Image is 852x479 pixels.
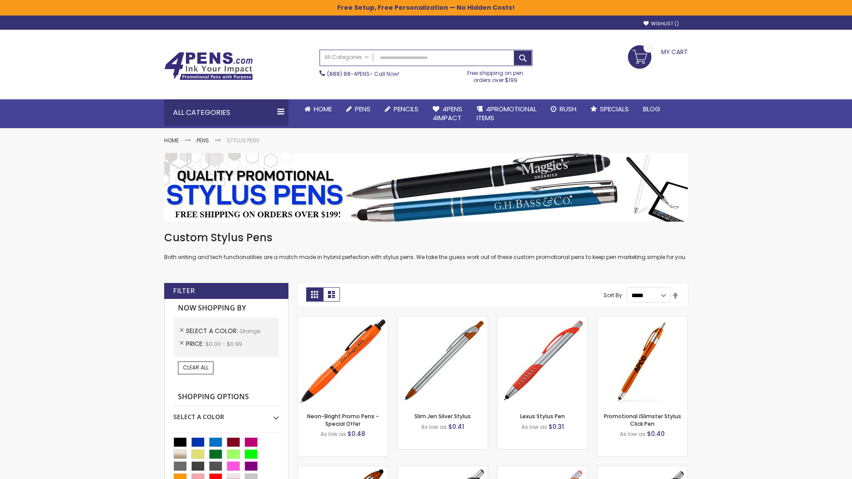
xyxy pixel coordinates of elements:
[164,99,288,126] div: All Categories
[327,70,399,78] span: - Call Now!
[448,422,464,431] span: $0.41
[636,99,667,119] a: Blog
[164,137,179,144] a: Home
[497,316,588,323] a: Lexus Stylus Pen-Orange
[178,361,213,374] a: Clear All
[544,99,584,119] a: Rush
[643,20,679,27] a: Wishlist
[458,66,533,84] div: Free shipping on pen orders over $199
[398,316,488,406] img: Slim Jen Silver Stylus-Orange
[597,466,687,473] a: Lexus Metallic Stylus Pen-Orange
[560,104,576,114] span: Rush
[521,423,547,431] span: As low as
[620,430,646,438] span: As low as
[298,466,388,473] a: TouchWrite Query Stylus Pen-Orange
[414,412,471,420] a: Slim Jen Silver Stylus
[433,104,462,122] span: 4Pens 4impact
[297,99,339,119] a: Home
[183,364,209,371] span: Clear All
[597,316,687,406] img: Promotional iSlimster Stylus Click Pen-Orange
[164,231,688,261] div: Both writing and tech functionalities are a match made in hybrid perfection with stylus pens. We ...
[355,104,371,114] span: Pens
[339,99,378,119] a: Pens
[306,287,323,302] strong: Grid
[398,466,488,473] a: Boston Stylus Pen-Orange
[398,316,488,323] a: Slim Jen Silver Stylus-Orange
[426,99,469,128] a: 4Pens4impact
[324,54,369,61] span: All Categories
[164,52,253,80] img: 4Pens Custom Pens and Promotional Products
[497,316,588,406] img: Lexus Stylus Pen-Orange
[603,291,622,299] label: Sort By
[174,388,279,407] strong: Shopping Options
[600,104,629,114] span: Specials
[378,99,426,119] a: Pencils
[643,104,660,114] span: Blog
[477,104,536,122] span: 4PROMOTIONAL ITEMS
[347,429,365,438] span: $0.48
[307,412,379,427] a: Neon-Bright Promo Pens - Special Offer
[173,286,195,296] strong: Filter
[497,466,588,473] a: Boston Silver Stylus Pen-Orange
[421,423,447,431] span: As low as
[320,50,373,65] a: All Categories
[164,153,688,222] img: Stylus Pens
[240,327,260,335] span: Orange
[197,137,209,144] a: Pens
[186,339,205,348] span: Price
[174,299,279,318] strong: Now Shopping by
[164,231,688,245] h1: Custom Stylus Pens
[469,99,544,128] a: 4PROMOTIONALITEMS
[394,104,418,114] span: Pencils
[205,340,242,348] span: $0.00 - $0.99
[298,316,388,406] img: Neon-Bright Promo Pens-Orange
[327,70,370,78] a: (888) 88-4PENS
[548,422,564,431] span: $0.31
[298,316,388,323] a: Neon-Bright Promo Pens-Orange
[186,326,240,335] span: Select A Color
[227,137,260,144] strong: Stylus Pens
[174,406,279,421] div: Select A Color
[320,430,346,438] span: As low as
[597,316,687,323] a: Promotional iSlimster Stylus Click Pen-Orange
[314,104,332,114] span: Home
[604,412,681,427] a: Promotional iSlimster Stylus Click Pen
[520,412,565,420] a: Lexus Stylus Pen
[647,429,665,438] span: $0.40
[584,99,636,119] a: Specials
